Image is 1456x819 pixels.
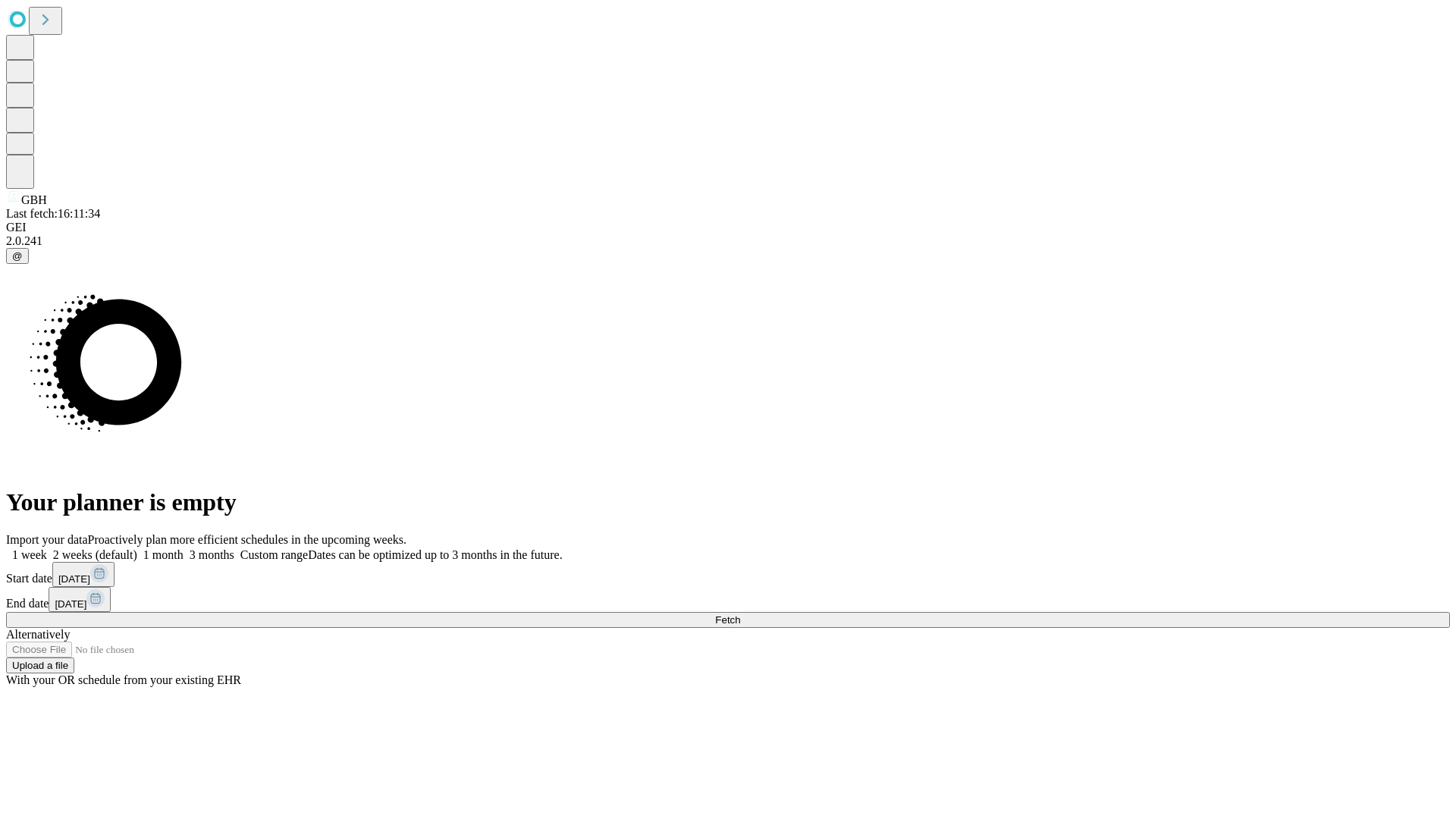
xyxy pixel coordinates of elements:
[52,562,115,587] button: [DATE]
[12,548,47,561] span: 1 week
[6,488,1450,516] h1: Your planner is empty
[49,587,111,612] button: [DATE]
[55,598,86,610] span: [DATE]
[58,573,90,585] span: [DATE]
[6,628,70,641] span: Alternatively
[143,548,184,561] span: 1 month
[240,548,308,561] span: Custom range
[53,548,137,561] span: 2 weeks (default)
[6,657,74,673] button: Upload a file
[6,587,1450,612] div: End date
[190,548,234,561] span: 3 months
[6,207,100,220] span: Last fetch: 16:11:34
[6,612,1450,628] button: Fetch
[308,548,562,561] span: Dates can be optimized up to 3 months in the future.
[12,250,23,262] span: @
[6,673,241,686] span: With your OR schedule from your existing EHR
[6,533,88,546] span: Import your data
[6,562,1450,587] div: Start date
[21,193,47,206] span: GBH
[6,221,1450,234] div: GEI
[6,248,29,264] button: @
[88,533,406,546] span: Proactively plan more efficient schedules in the upcoming weeks.
[715,614,740,626] span: Fetch
[6,234,1450,248] div: 2.0.241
